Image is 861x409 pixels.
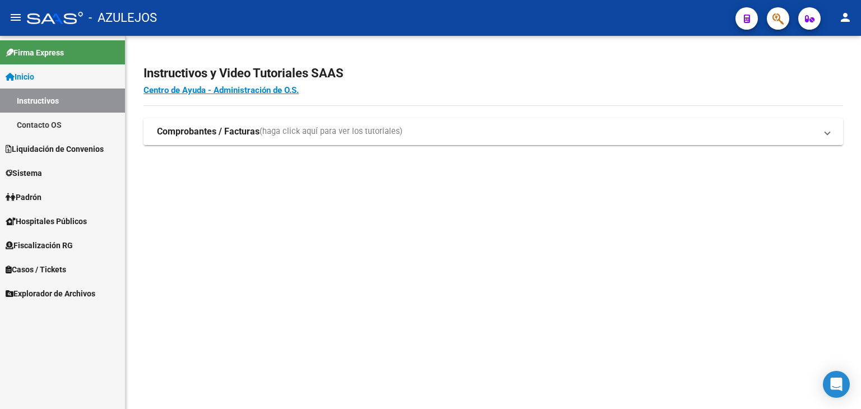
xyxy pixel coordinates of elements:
span: Liquidación de Convenios [6,143,104,155]
h2: Instructivos y Video Tutoriales SAAS [143,63,843,84]
mat-expansion-panel-header: Comprobantes / Facturas(haga click aquí para ver los tutoriales) [143,118,843,145]
span: Explorador de Archivos [6,287,95,300]
div: Open Intercom Messenger [823,371,850,398]
a: Centro de Ayuda - Administración de O.S. [143,85,299,95]
span: Casos / Tickets [6,263,66,276]
mat-icon: person [839,11,852,24]
span: Fiscalización RG [6,239,73,252]
span: Inicio [6,71,34,83]
strong: Comprobantes / Facturas [157,126,260,138]
span: Padrón [6,191,41,203]
span: Firma Express [6,47,64,59]
span: - AZULEJOS [89,6,157,30]
span: Sistema [6,167,42,179]
span: Hospitales Públicos [6,215,87,227]
span: (haga click aquí para ver los tutoriales) [260,126,402,138]
mat-icon: menu [9,11,22,24]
